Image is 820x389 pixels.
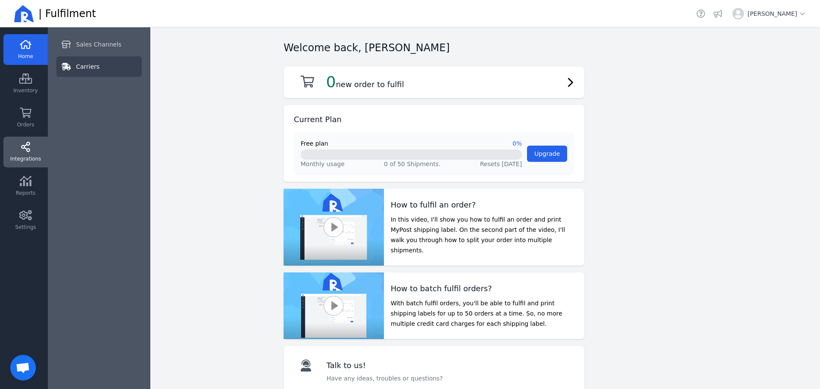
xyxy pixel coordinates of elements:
span: [PERSON_NAME] [747,9,806,18]
span: Sales Channels [76,40,121,49]
h2: new order to fulfil [326,73,404,91]
p: In this video, I'll show you how to fulfil an order and print MyPost shipping label. On the secon... [391,214,577,255]
span: Reports [16,190,35,196]
button: [PERSON_NAME] [729,4,810,23]
img: Ricemill Logo [14,3,34,24]
span: 0 of 50 Shipments. [384,161,440,167]
span: Orders [17,121,34,128]
span: Carriers [76,62,100,71]
a: Carriers [56,56,142,77]
span: Home [18,53,33,60]
span: Inventory [13,87,38,94]
span: Upgrade [534,150,560,157]
span: Monthly usage [301,160,345,168]
span: Resets [DATE] [480,161,522,167]
h2: How to batch fulfil orders? [391,283,577,295]
h2: Current Plan [294,114,342,126]
span: Integrations [10,155,41,162]
a: Sales Channels [56,34,142,55]
h2: Welcome back, [PERSON_NAME] [284,41,450,55]
span: Have any ideas, troubles or questions? [327,375,443,382]
span: Free plan [301,139,328,148]
p: With batch fulfil orders, you'll be able to fulfil and print shipping labels for up to 50 orders ... [391,298,577,329]
span: 0 [326,73,336,91]
h2: How to fulfil an order? [391,199,577,211]
button: Upgrade [527,146,567,162]
a: Open chat [10,355,36,380]
h2: Talk to us! [327,360,443,371]
span: 0% [512,139,522,148]
a: Helpdesk [695,8,707,20]
span: | Fulfilment [38,7,96,20]
span: Settings [15,224,36,231]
